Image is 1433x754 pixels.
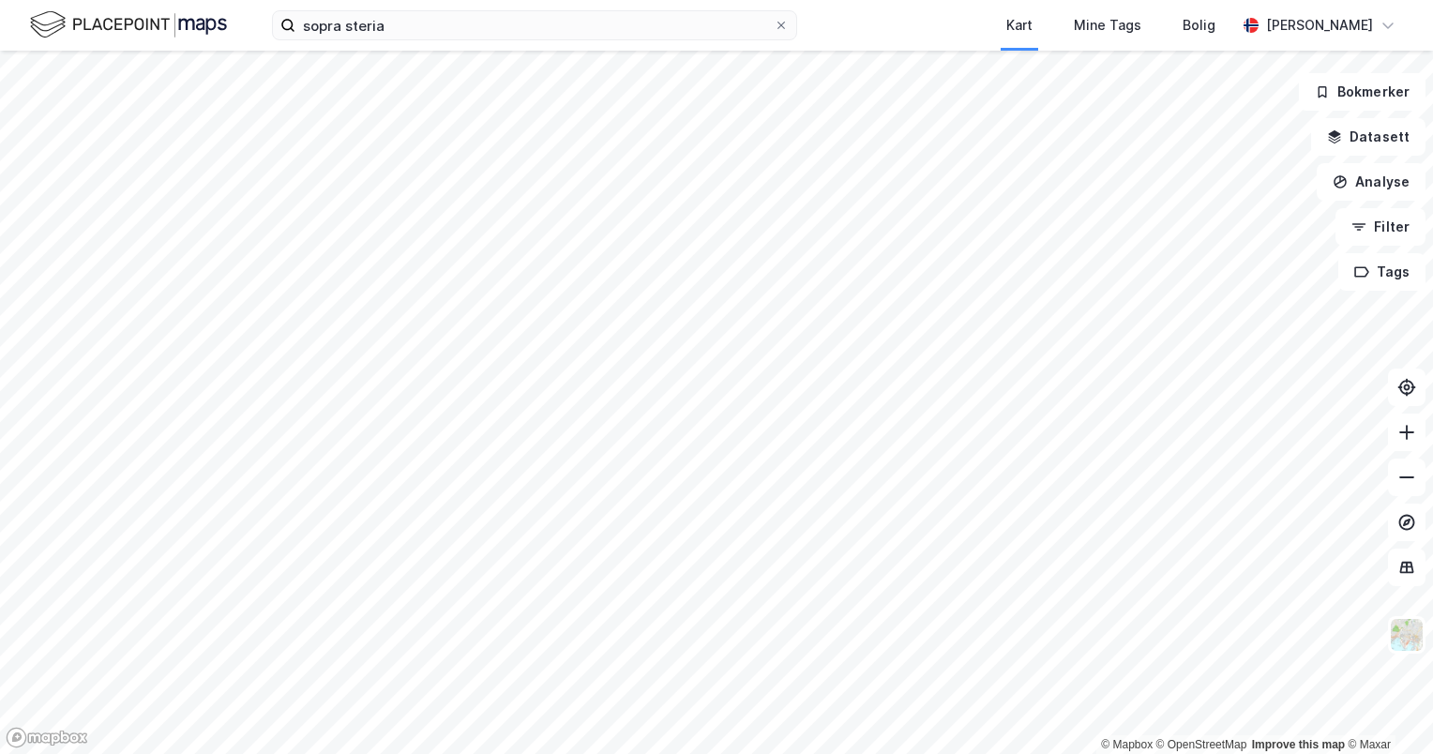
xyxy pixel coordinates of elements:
a: Improve this map [1252,738,1345,751]
div: Kontrollprogram for chat [1339,664,1433,754]
a: Mapbox [1101,738,1153,751]
input: Søk på adresse, matrikkel, gårdeiere, leietakere eller personer [295,11,774,39]
img: logo.f888ab2527a4732fd821a326f86c7f29.svg [30,8,227,41]
div: Mine Tags [1074,14,1141,37]
button: Filter [1335,208,1425,246]
div: Bolig [1183,14,1215,37]
iframe: Chat Widget [1339,664,1433,754]
img: Z [1389,617,1425,653]
div: [PERSON_NAME] [1266,14,1373,37]
button: Analyse [1317,163,1425,201]
button: Bokmerker [1299,73,1425,111]
button: Datasett [1311,118,1425,156]
div: Kart [1006,14,1033,37]
button: Tags [1338,253,1425,291]
a: Mapbox homepage [6,727,88,748]
a: OpenStreetMap [1156,738,1247,751]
